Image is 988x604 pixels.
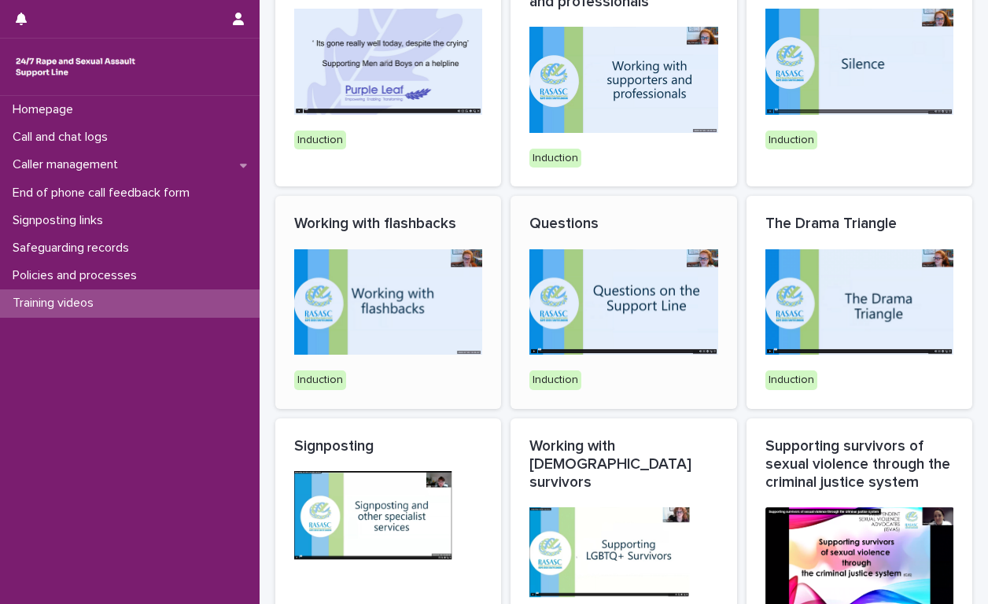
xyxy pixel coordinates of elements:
p: Safeguarding records [6,241,142,256]
p: Supporting survivors of sexual violence through the criminal justice system [765,437,953,492]
div: Induction [765,131,817,150]
p: Signposting [294,437,482,455]
p: Questions [529,215,717,233]
img: Watch the video [529,27,717,133]
p: Working with [DEMOGRAPHIC_DATA] survivors [529,437,717,492]
img: Watch the video [529,249,717,355]
img: Watch the video [294,9,482,115]
div: Induction [294,370,346,390]
img: Watch the video [765,9,953,115]
img: Watch the video [765,249,953,355]
p: Caller management [6,157,131,172]
p: Homepage [6,102,86,117]
p: Working with flashbacks [294,215,482,233]
a: Working with flashbacksWatch the videoInduction [275,196,501,408]
a: QuestionsWatch the videoInduction [511,196,736,408]
p: Call and chat logs [6,130,120,145]
p: The Drama Triangle [765,215,953,233]
div: Induction [765,370,817,390]
p: Policies and processes [6,268,149,283]
div: Induction [294,131,346,150]
img: Watch the video [294,249,482,355]
div: Induction [529,149,581,168]
p: Training videos [6,296,106,311]
p: Signposting links [6,213,116,228]
a: The Drama TriangleWatch the videoInduction [747,196,972,408]
img: rhQMoQhaT3yELyF149Cw [13,51,138,83]
div: Induction [529,370,581,390]
p: End of phone call feedback form [6,186,202,201]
